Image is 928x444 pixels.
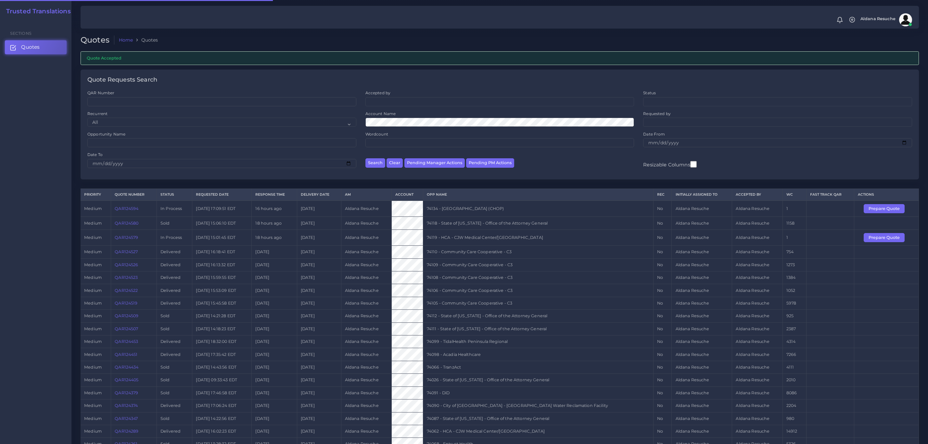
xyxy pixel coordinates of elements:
[423,386,653,399] td: 74091 - DiD
[732,374,782,386] td: Aldana Resuche
[84,221,102,226] span: medium
[297,258,341,271] td: [DATE]
[341,246,391,258] td: Aldana Resuche
[672,412,732,425] td: Aldana Resuche
[84,377,102,382] span: medium
[5,40,67,54] a: Quotes
[782,271,806,284] td: 1384
[864,233,905,242] button: Prepare Quote
[115,235,138,240] a: QAR124579
[732,322,782,335] td: Aldana Resuche
[341,335,391,348] td: Aldana Resuche
[252,361,297,373] td: [DATE]
[87,90,114,96] label: QAR Number
[252,246,297,258] td: [DATE]
[782,217,806,229] td: 1158
[297,271,341,284] td: [DATE]
[115,221,138,226] a: QAR124580
[157,297,192,309] td: Delivered
[423,297,653,309] td: 74105 - Community Care Cooperative - C3
[653,412,672,425] td: No
[653,258,672,271] td: No
[782,246,806,258] td: 754
[192,335,252,348] td: [DATE] 18:32:00 EDT
[672,348,732,361] td: Aldana Resuche
[732,425,782,437] td: Aldana Resuche
[84,416,102,421] span: medium
[732,310,782,322] td: Aldana Resuche
[653,335,672,348] td: No
[365,90,391,96] label: Accepted by
[782,310,806,322] td: 925
[87,76,157,84] h4: Quote Requests Search
[643,90,656,96] label: Status
[252,284,297,297] td: [DATE]
[341,386,391,399] td: Aldana Resuche
[341,374,391,386] td: Aldana Resuche
[252,258,297,271] td: [DATE]
[672,201,732,217] td: Aldana Resuche
[653,189,672,201] th: REC
[864,235,909,240] a: Prepare Quote
[2,8,71,15] a: Trusted Translations
[864,206,909,211] a: Prepare Quote
[782,374,806,386] td: 2010
[115,275,138,280] a: QAR124523
[732,297,782,309] td: Aldana Resuche
[297,310,341,322] td: [DATE]
[672,335,732,348] td: Aldana Resuche
[252,201,297,217] td: 16 hours ago
[341,201,391,217] td: Aldana Resuche
[423,284,653,297] td: 74106 - Community Care Cooperative - C3
[653,348,672,361] td: No
[423,412,653,425] td: 74087 - State of [US_STATE] - Office of the Attorney General
[111,189,157,201] th: Quote Number
[387,158,403,168] button: Clear
[81,35,114,45] h2: Quotes
[252,217,297,229] td: 18 hours ago
[192,217,252,229] td: [DATE] 15:06:10 EDT
[653,297,672,309] td: No
[192,189,252,201] th: Requested Date
[81,189,111,201] th: Priority
[672,217,732,229] td: Aldana Resuche
[423,310,653,322] td: 74112 - State of [US_STATE] - Office of the Attorney General
[672,386,732,399] td: Aldana Resuche
[157,217,192,229] td: Sold
[252,297,297,309] td: [DATE]
[341,322,391,335] td: Aldana Resuche
[653,271,672,284] td: No
[672,271,732,284] td: Aldana Resuche
[423,271,653,284] td: 74108 - Community Care Cooperative - C3
[297,284,341,297] td: [DATE]
[732,399,782,412] td: Aldana Resuche
[672,425,732,437] td: Aldana Resuche
[84,262,102,267] span: medium
[653,201,672,217] td: No
[115,390,138,395] a: QAR124379
[653,246,672,258] td: No
[87,111,108,116] label: Recurrent
[297,348,341,361] td: [DATE]
[423,399,653,412] td: 74090 - City of [GEOGRAPHIC_DATA] - [GEOGRAPHIC_DATA] Water Reclamation Facility
[84,235,102,240] span: medium
[115,326,138,331] a: QAR124507
[672,374,732,386] td: Aldana Resuche
[782,425,806,437] td: 14912
[192,297,252,309] td: [DATE] 15:45:58 EDT
[732,246,782,258] td: Aldana Resuche
[84,313,102,318] span: medium
[653,374,672,386] td: No
[341,297,391,309] td: Aldana Resuche
[690,160,697,168] input: Resizable Columns
[423,258,653,271] td: 74109 - Community Care Cooperative - C3
[10,31,32,36] span: Sections
[157,322,192,335] td: Sold
[653,386,672,399] td: No
[252,386,297,399] td: [DATE]
[732,201,782,217] td: Aldana Resuche
[84,275,102,280] span: medium
[252,335,297,348] td: [DATE]
[672,297,732,309] td: Aldana Resuche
